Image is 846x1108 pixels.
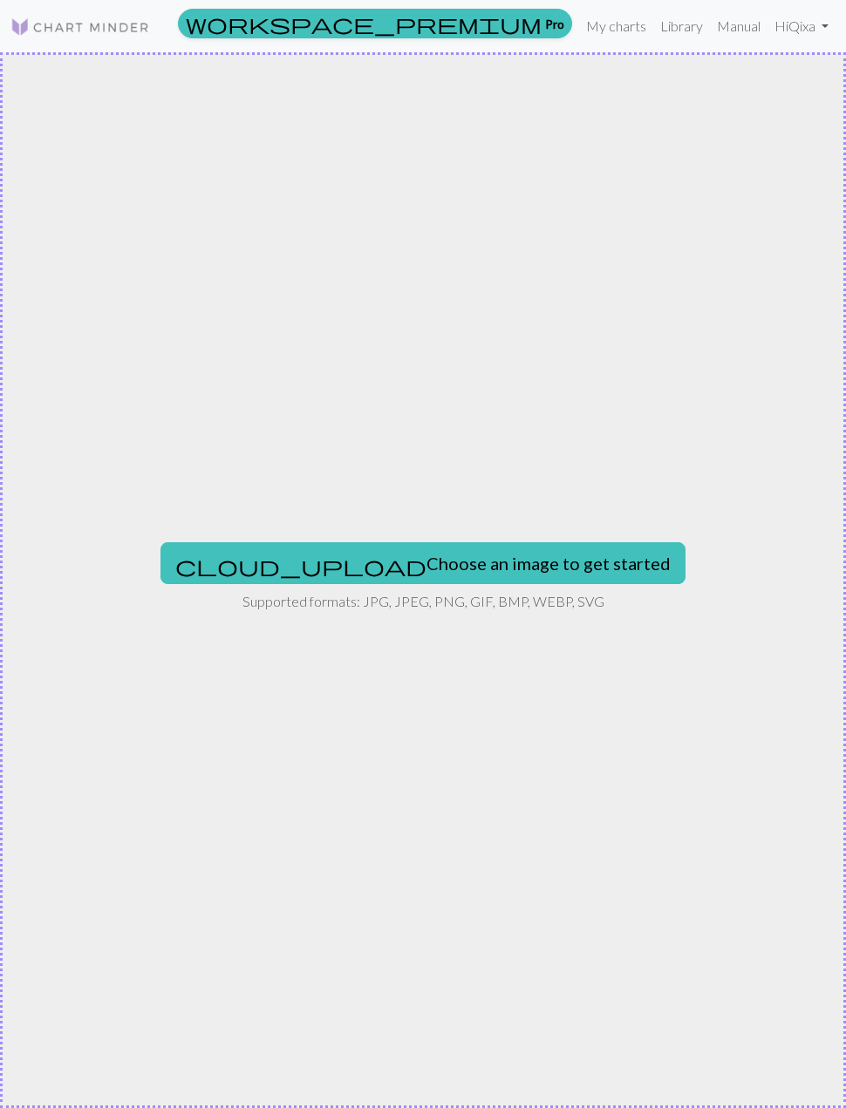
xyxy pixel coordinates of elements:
a: HiQixa [768,9,836,44]
a: Pro [178,9,572,38]
a: Library [653,9,710,44]
span: workspace_premium [186,11,542,36]
button: Choose an image to get started [160,542,686,584]
a: My charts [579,9,653,44]
img: Logo [10,17,150,37]
span: cloud_upload [175,554,426,578]
a: Manual [710,9,768,44]
p: Supported formats: JPG, JPEG, PNG, GIF, BMP, WEBP, SVG [242,591,604,612]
